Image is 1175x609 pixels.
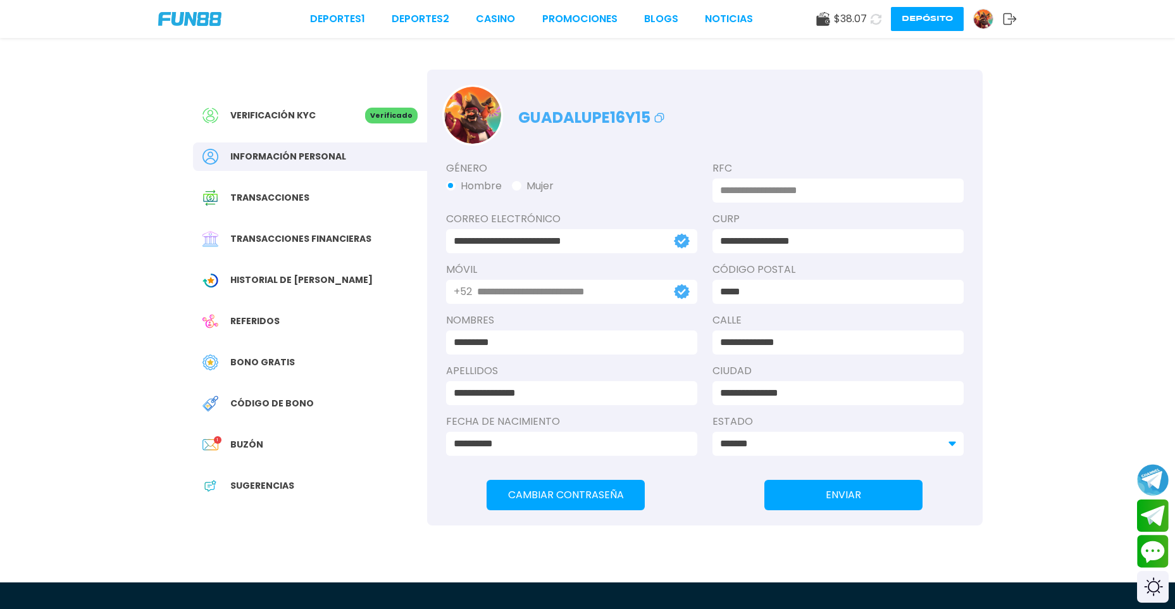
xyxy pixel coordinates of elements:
[1137,499,1169,532] button: Join telegram
[1137,463,1169,496] button: Join telegram channel
[193,225,427,253] a: Financial TransactionTransacciones financieras
[974,9,993,28] img: Avatar
[193,184,427,212] a: Transaction HistoryTransacciones
[158,12,221,26] img: Company Logo
[193,348,427,377] a: Free BonusBono Gratis
[705,11,753,27] a: NOTICIAS
[202,478,218,494] img: App Feedback
[202,272,218,288] img: Wagering Transaction
[230,150,346,163] span: Información personal
[230,191,309,204] span: Transacciones
[973,9,1003,29] a: Avatar
[446,414,697,429] label: Fecha de Nacimiento
[542,11,618,27] a: Promociones
[891,7,964,31] button: Depósito
[518,100,667,129] p: guadalupe16y15
[193,389,427,418] a: Redeem BonusCódigo de bono
[202,437,218,453] img: Inbox
[202,149,218,165] img: Personal
[446,363,697,379] label: APELLIDOS
[1137,535,1169,568] button: Contact customer service
[230,397,314,410] span: Código de bono
[1137,571,1169,603] div: Switch theme
[202,190,218,206] img: Transaction History
[712,161,964,176] label: RFC
[446,161,697,176] label: Género
[476,11,515,27] a: CASINO
[230,438,263,451] span: Buzón
[202,313,218,329] img: Referral
[230,109,316,122] span: Verificación KYC
[712,262,964,277] label: Código Postal
[193,307,427,336] a: ReferralReferidos
[230,232,371,246] span: Transacciones financieras
[202,355,218,370] img: Free Bonus
[365,108,418,123] p: Verificado
[712,363,964,379] label: Ciudad
[446,179,502,194] button: Hombre
[193,142,427,171] a: PersonalInformación personal
[230,315,280,328] span: Referidos
[712,414,964,429] label: Estado
[230,479,294,493] span: Sugerencias
[230,273,373,287] span: Historial de [PERSON_NAME]
[444,87,501,144] img: Avatar
[644,11,678,27] a: BLOGS
[214,436,221,444] p: 1
[193,266,427,294] a: Wagering TransactionHistorial de [PERSON_NAME]
[310,11,365,27] a: Deportes1
[202,396,218,411] img: Redeem Bonus
[446,262,697,277] label: Móvil
[446,313,697,328] label: NOMBRES
[512,179,554,194] button: Mujer
[764,480,923,510] button: ENVIAR
[712,313,964,328] label: Calle
[446,211,697,227] label: Correo electrónico
[834,11,867,27] span: $ 38.07
[454,284,472,299] p: +52
[193,101,427,130] a: Verificación KYCVerificado
[193,430,427,459] a: InboxBuzón1
[202,231,218,247] img: Financial Transaction
[193,472,427,500] a: App FeedbackSugerencias
[712,211,964,227] label: CURP
[487,480,645,510] button: Cambiar Contraseña
[230,356,295,369] span: Bono Gratis
[392,11,449,27] a: Deportes2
